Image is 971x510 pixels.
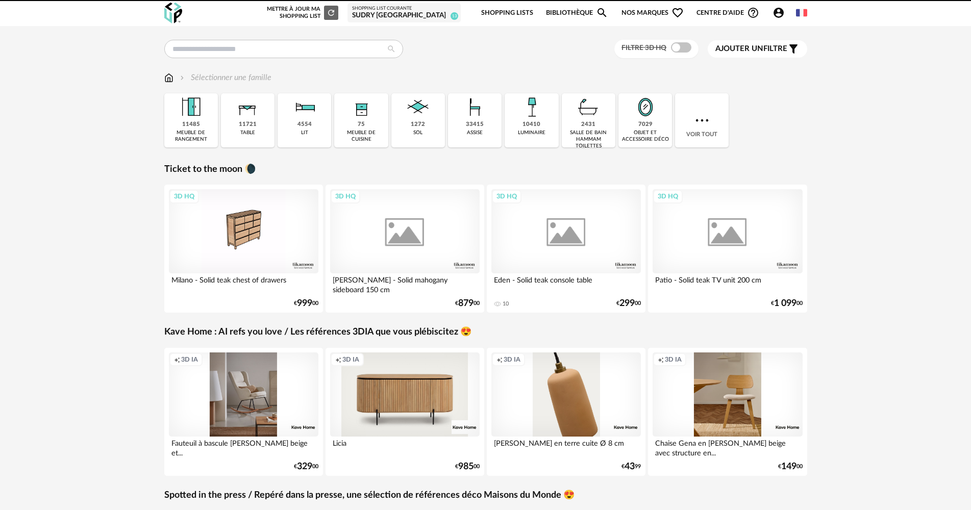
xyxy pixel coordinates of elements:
div: meuble de rangement [167,130,215,143]
a: 3D HQ [PERSON_NAME] - Solid mahogany sideboard 150 cm €87900 [326,185,485,313]
button: Ajouter unfiltre Filter icon [708,40,807,58]
a: Shopping List courante SUDRY [GEOGRAPHIC_DATA] 13 [352,6,456,20]
div: 1272 [411,121,425,129]
span: 329 [297,463,312,470]
img: Miroir.png [632,93,659,121]
img: Literie.png [291,93,318,121]
div: € 00 [771,300,803,307]
img: OXP [164,3,182,23]
div: € 00 [616,300,641,307]
img: Table.png [234,93,261,121]
div: 2431 [581,121,595,129]
a: BibliothèqueMagnify icon [546,1,608,25]
img: svg+xml;base64,PHN2ZyB3aWR0aD0iMTYiIGhlaWdodD0iMTYiIHZpZXdCb3g9IjAgMCAxNiAxNiIgZmlsbD0ibm9uZSIgeG... [178,72,186,84]
div: salle de bain hammam toilettes [565,130,612,149]
span: Filtre 3D HQ [621,44,666,52]
a: 3D HQ Milano - Solid teak chest of drawers €99900 [164,185,323,313]
div: lit [301,130,308,136]
div: 11721 [239,121,257,129]
span: 1 099 [774,300,796,307]
span: Magnify icon [596,7,608,19]
div: 10 [503,300,509,308]
div: € 00 [778,463,803,470]
span: 149 [781,463,796,470]
img: Salle%20de%20bain.png [575,93,602,121]
div: € 00 [455,463,480,470]
div: € 00 [455,300,480,307]
div: Shopping List courante [352,6,456,12]
div: luminaire [518,130,545,136]
div: 3D HQ [653,190,683,203]
img: Luminaire.png [518,93,545,121]
img: Assise.png [461,93,489,121]
div: Sélectionner une famille [178,72,271,84]
img: Meuble%20de%20rangement.png [177,93,205,121]
a: 3D HQ Eden - Solid teak console table 10 €29900 [487,185,646,313]
div: objet et accessoire déco [621,130,669,143]
a: Ticket to the moon 🌘 [164,164,256,175]
img: svg+xml;base64,PHN2ZyB3aWR0aD0iMTYiIGhlaWdodD0iMTciIHZpZXdCb3g9IjAgMCAxNiAxNyIgZmlsbD0ibm9uZSIgeG... [164,72,173,84]
span: Refresh icon [327,10,336,15]
div: 33415 [466,121,484,129]
div: sol [413,130,422,136]
a: Shopping Lists [481,1,533,25]
span: Heart Outline icon [671,7,684,19]
img: more.7b13dc1.svg [693,111,711,130]
div: SUDRY [GEOGRAPHIC_DATA] [352,11,456,20]
div: table [240,130,255,136]
div: 3D HQ [492,190,521,203]
div: Fauteuil à bascule [PERSON_NAME] beige et... [169,437,319,457]
div: Eden - Solid teak console table [491,273,641,294]
span: Filter icon [787,43,800,55]
a: Spotted in the press / Repéré dans la presse, une sélection de références déco Maisons du Monde 😍 [164,490,575,501]
div: 3D HQ [169,190,199,203]
span: Creation icon [496,355,503,364]
span: 879 [458,300,474,307]
span: Ajouter un [715,45,763,53]
span: Account Circle icon [773,7,785,19]
div: Licia [330,437,480,457]
img: Sol.png [404,93,432,121]
div: 4554 [297,121,312,129]
div: Milano - Solid teak chest of drawers [169,273,319,294]
div: Mettre à jour ma Shopping List [265,6,338,20]
span: Nos marques [621,1,684,25]
a: Creation icon 3D IA [PERSON_NAME] en terre cuite Ø 8 cm €4399 [487,348,646,476]
div: € 00 [294,463,318,470]
div: 3D HQ [331,190,360,203]
span: 43 [625,463,635,470]
div: € 00 [294,300,318,307]
a: Creation icon 3D IA Fauteuil à bascule [PERSON_NAME] beige et... €32900 [164,348,323,476]
a: 3D HQ Patio - Solid teak TV unit 200 cm €1 09900 [648,185,807,313]
div: [PERSON_NAME] en terre cuite Ø 8 cm [491,437,641,457]
span: 3D IA [665,355,682,364]
div: [PERSON_NAME] - Solid mahogany sideboard 150 cm [330,273,480,294]
div: € 99 [621,463,641,470]
span: Creation icon [335,355,341,364]
div: Patio - Solid teak TV unit 200 cm [653,273,803,294]
span: 299 [619,300,635,307]
a: Kave Home : AI refs you love / Les références 3DIA que vous plébiscitez 😍 [164,326,471,338]
div: 10410 [522,121,540,129]
span: 3D IA [504,355,520,364]
span: Centre d'aideHelp Circle Outline icon [696,7,759,19]
span: Creation icon [658,355,664,364]
div: 7029 [638,121,653,129]
span: Creation icon [174,355,180,364]
div: 75 [358,121,365,129]
div: 11485 [182,121,200,129]
span: Help Circle Outline icon [747,7,759,19]
a: Creation icon 3D IA Licia €98500 [326,348,485,476]
div: assise [467,130,483,136]
div: Chaise Gena en [PERSON_NAME] beige avec structure en... [653,437,803,457]
img: Rangement.png [347,93,375,121]
span: 3D IA [342,355,359,364]
div: meuble de cuisine [337,130,385,143]
span: 3D IA [181,355,198,364]
span: 999 [297,300,312,307]
span: 13 [451,12,458,20]
div: Voir tout [675,93,729,147]
span: Account Circle icon [773,7,789,19]
span: 985 [458,463,474,470]
a: Creation icon 3D IA Chaise Gena en [PERSON_NAME] beige avec structure en... €14900 [648,348,807,476]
